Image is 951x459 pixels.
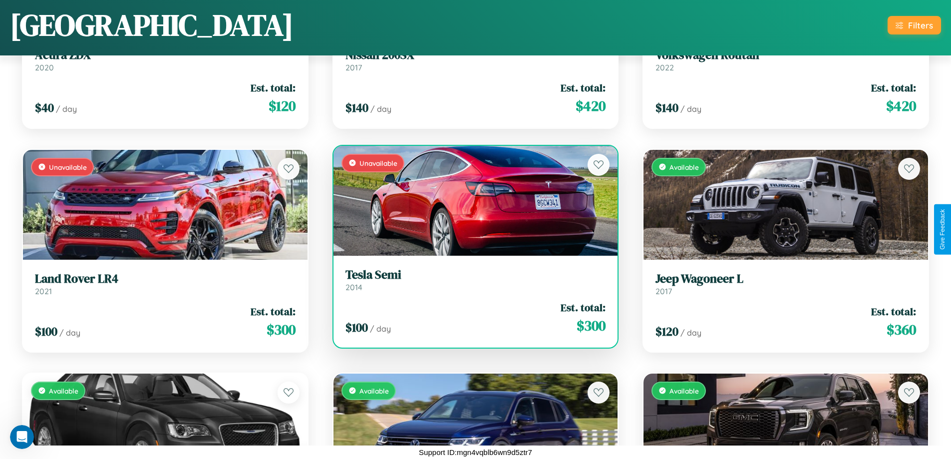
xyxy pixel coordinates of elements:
[345,99,368,116] span: $ 140
[888,16,941,34] button: Filters
[251,80,296,95] span: Est. total:
[345,48,606,72] a: Nissan 200SX2017
[345,282,362,292] span: 2014
[35,62,54,72] span: 2020
[370,104,391,114] span: / day
[655,62,674,72] span: 2022
[10,425,34,449] iframe: Intercom live chat
[35,99,54,116] span: $ 40
[669,163,699,171] span: Available
[370,324,391,334] span: / day
[345,268,606,292] a: Tesla Semi2014
[35,272,296,286] h3: Land Rover LR4
[269,96,296,116] span: $ 120
[577,316,606,336] span: $ 300
[871,80,916,95] span: Est. total:
[908,20,933,30] div: Filters
[345,268,606,282] h3: Tesla Semi
[35,48,296,72] a: Acura ZDX2020
[655,48,916,62] h3: Volkswagen Routan
[669,387,699,395] span: Available
[939,209,946,250] div: Give Feedback
[345,319,368,336] span: $ 100
[267,320,296,340] span: $ 300
[35,272,296,296] a: Land Rover LR42021
[35,286,52,296] span: 2021
[680,328,701,338] span: / day
[871,304,916,319] span: Est. total:
[359,159,397,167] span: Unavailable
[561,300,606,315] span: Est. total:
[56,104,77,114] span: / day
[576,96,606,116] span: $ 420
[655,48,916,72] a: Volkswagen Routan2022
[359,387,389,395] span: Available
[680,104,701,114] span: / day
[655,272,916,286] h3: Jeep Wagoneer L
[886,96,916,116] span: $ 420
[655,99,678,116] span: $ 140
[419,446,532,459] p: Support ID: mgn4vqblb6wn9d5ztr7
[561,80,606,95] span: Est. total:
[59,328,80,338] span: / day
[35,48,296,62] h3: Acura ZDX
[655,272,916,296] a: Jeep Wagoneer L2017
[345,62,362,72] span: 2017
[49,163,87,171] span: Unavailable
[35,323,57,340] span: $ 100
[655,286,672,296] span: 2017
[345,48,606,62] h3: Nissan 200SX
[49,387,78,395] span: Available
[10,4,294,45] h1: [GEOGRAPHIC_DATA]
[887,320,916,340] span: $ 360
[655,323,678,340] span: $ 120
[251,304,296,319] span: Est. total:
